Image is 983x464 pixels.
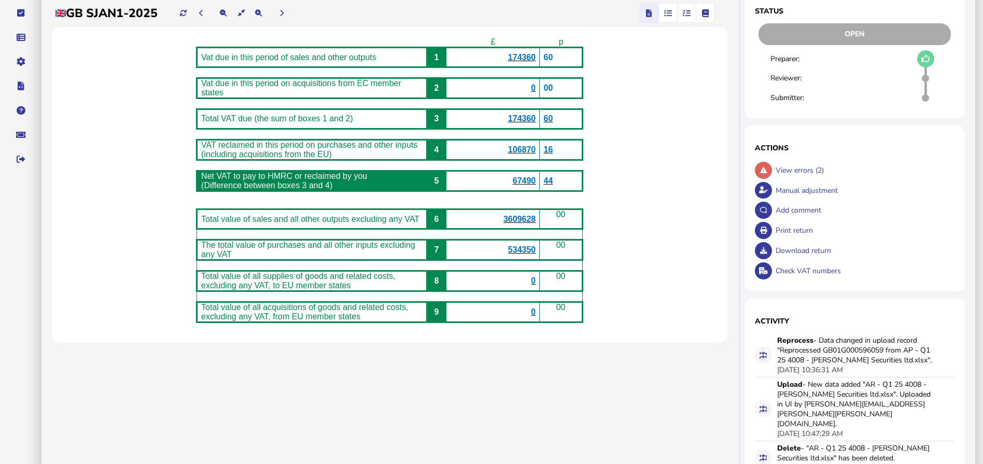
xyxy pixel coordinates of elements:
[434,145,439,154] span: 4
[777,443,933,463] div: - "AR - Q1 25 4008 - [PERSON_NAME] Securities ltd.xlsx" has been deleted.
[773,220,954,241] div: Print return
[760,351,767,359] i: Data for this filing changed
[201,53,376,62] span: Vat due in this period of sales and other outputs
[10,51,32,73] button: Manage settings
[755,143,954,153] h1: Actions
[201,140,417,159] span: VAT reclaimed in this period on purchases and other inputs (including acquisitions from the EU)
[773,180,954,201] div: Manual adjustment
[755,202,772,219] button: Make a comment in the activity log.
[777,335,813,345] strong: Reprocess
[201,114,353,123] span: Total VAT due (the sum of boxes 1 and 2)
[55,5,158,21] h2: GB SJAN1-2025
[201,79,401,97] span: Vat due in this period on acquisitions from EC member states
[755,182,772,199] button: Make an adjustment to this return.
[201,241,415,259] span: The total value of purchases and all other inputs excluding any VAT
[531,83,536,92] span: 0
[755,162,772,179] button: Show errors associated with this return.
[508,53,536,62] span: 174360
[640,4,658,22] mat-button-toggle: Return view
[10,124,32,146] button: Raise a support ticket
[201,303,408,321] span: Total value of all acquisitions of goods and related costs, excluding any VAT, from EU member states
[544,114,553,123] span: 60
[556,210,566,219] span: 00
[777,443,801,453] strong: Delete
[773,160,954,180] div: View errors (2)
[434,307,439,316] span: 9
[434,114,439,123] span: 3
[777,379,803,389] strong: Upload
[10,26,32,48] button: Data manager
[777,379,933,429] div: - New data added "AR - Q1 25 4008 - [PERSON_NAME] Securities ltd.xlsx". Uploaded in UI by [PERSON...
[556,241,566,249] span: 00
[508,145,536,154] span: 106870
[773,241,954,261] div: Download return
[544,53,553,62] span: 60
[755,23,954,45] div: Return status - Actions are restricted to nominated users
[544,145,553,154] span: 16
[508,245,536,254] span: 534350
[434,245,439,254] span: 7
[490,37,495,46] span: £
[434,83,439,92] span: 2
[201,172,367,180] span: Net VAT to pay to HMRC or reclaimed by you
[508,114,536,123] b: 174360
[559,37,564,46] span: p
[201,181,332,190] span: (Difference between boxes 3 and 4)
[556,303,566,312] span: 00
[760,405,767,413] i: Data for this filing changed
[770,93,828,103] div: Submitter:
[17,37,25,38] i: Data manager
[434,53,439,62] span: 1
[773,261,954,281] div: Check VAT numbers
[434,215,439,223] span: 6
[233,5,250,22] button: Reset the return view
[201,272,395,290] span: Total value of all supplies of goods and related costs, excluding any VAT, to EU member states
[755,316,954,326] h1: Activity
[513,176,536,185] b: 67490
[760,454,767,461] i: Data for this filing changed
[434,276,439,285] span: 8
[759,23,951,45] div: Open
[215,5,232,22] button: Make the return view smaller
[193,5,210,22] button: Previous period
[273,5,290,22] button: Next period
[250,5,267,22] button: Make the return view larger
[544,83,553,92] span: 00
[777,429,843,439] div: [DATE] 10:47:29 AM
[755,6,954,16] h1: Status
[10,148,32,170] button: Sign out
[531,307,536,316] span: 0
[777,365,843,375] div: [DATE] 10:36:31 AM
[10,75,32,97] button: Developer hub links
[696,4,714,22] mat-button-toggle: Ledger
[917,50,934,67] button: Mark as draft
[556,272,566,280] span: 00
[10,100,32,121] button: Help pages
[755,222,772,239] button: Open printable view of return.
[770,54,828,64] div: Preparer:
[55,9,66,17] img: gb.png
[10,2,32,24] button: Tasks
[503,215,536,223] span: 3609628
[531,276,536,285] span: 0
[677,4,696,22] mat-button-toggle: Reconcilliation view by tax code
[777,335,933,365] div: - Data changed in upload record "Reprocessed GB01G000596059 from AP - Q1 25 4008 - [PERSON_NAME] ...
[544,176,553,185] span: 44
[201,215,419,223] span: Total value of sales and all other outputs excluding any VAT
[175,5,192,22] button: Refresh data for current period
[773,200,954,220] div: Add comment
[434,176,439,185] span: 5
[658,4,677,22] mat-button-toggle: Reconcilliation view by document
[755,262,772,279] button: Check VAT numbers on return.
[755,242,772,259] button: Download return
[770,73,828,83] div: Reviewer:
